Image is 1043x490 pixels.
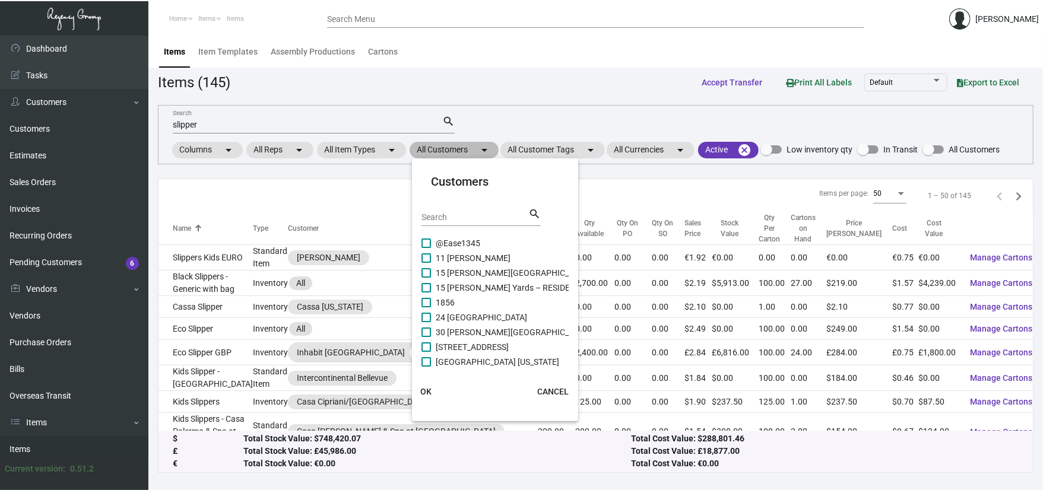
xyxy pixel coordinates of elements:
mat-card-title: Customers [431,173,559,190]
span: 11 [PERSON_NAME] [436,251,511,265]
span: 1856 [436,295,455,310]
div: Current version: [5,463,65,475]
span: 24 [GEOGRAPHIC_DATA] [436,310,527,324]
span: CANCEL [537,387,569,396]
span: OK [421,387,432,396]
span: [GEOGRAPHIC_DATA] [US_STATE] [436,355,559,369]
span: 15 [PERSON_NAME] Yards – RESIDENCES - Inactive [436,281,626,295]
mat-icon: search [528,207,541,221]
span: 15 [PERSON_NAME][GEOGRAPHIC_DATA] – RESIDENCES [436,266,648,280]
span: 30 [PERSON_NAME][GEOGRAPHIC_DATA] - Residences [436,325,638,339]
button: OK [407,381,445,402]
span: [STREET_ADDRESS] [436,340,509,354]
button: CANCEL [528,381,578,402]
div: 0.51.2 [70,463,94,475]
span: @Ease1345 [436,236,480,250]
